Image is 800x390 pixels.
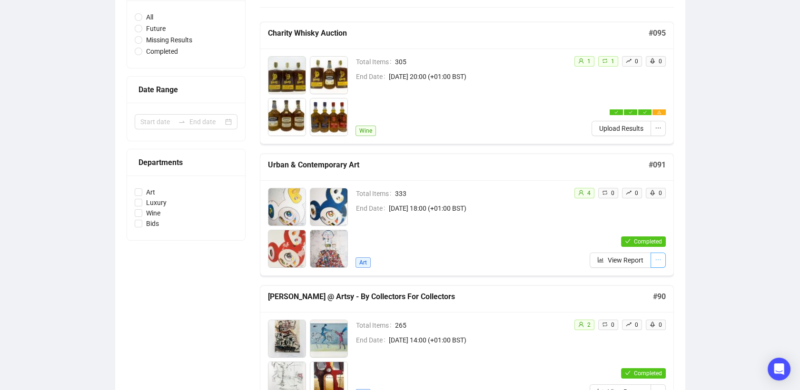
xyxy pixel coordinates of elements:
span: swap-right [178,118,186,126]
img: 2.jpg [310,188,347,225]
span: 265 [395,320,566,331]
span: End Date [356,203,389,214]
span: End Date [356,335,389,345]
span: user [578,322,584,327]
span: Upload Results [599,123,643,134]
input: End date [189,117,223,127]
span: Bids [142,218,163,229]
button: Upload Results [592,121,651,136]
h5: # 90 [653,291,666,302]
span: rocket [650,322,655,327]
span: Art [142,187,159,197]
span: retweet [602,58,608,64]
span: 0 [611,322,614,328]
span: 333 [395,188,566,199]
span: [DATE] 20:00 (+01:00 BST) [389,71,566,82]
span: user [578,190,584,195]
span: rise [626,58,632,64]
span: 1 [587,58,591,65]
img: 2.jpg [310,320,347,357]
span: Wine [142,208,164,218]
span: check [629,110,632,114]
span: ellipsis [655,125,662,131]
span: 1 [611,58,614,65]
span: 0 [635,58,638,65]
h5: # 095 [649,28,666,39]
span: 0 [659,322,662,328]
span: [DATE] 18:00 (+01:00 BST) [389,203,566,214]
a: Urban & Contemporary Art#091Total Items333End Date[DATE] 18:00 (+01:00 BST)Artuser4retweet0rise0r... [260,154,674,276]
span: rise [626,322,632,327]
span: to [178,118,186,126]
img: 4.jpg [310,98,347,136]
span: 0 [635,322,638,328]
input: Start date [140,117,174,127]
span: Completed [634,238,662,245]
img: 1.jpg [268,188,306,225]
span: Total Items [356,57,395,67]
span: check [625,370,631,376]
span: 4 [587,190,591,196]
span: bar-chart [597,256,604,263]
span: [DATE] 14:00 (+01:00 BST) [389,335,566,345]
h5: [PERSON_NAME] @ Artsy - By Collectors For Collectors [268,291,653,302]
span: warning [657,110,661,114]
img: 1.jpg [268,320,306,357]
span: 0 [635,190,638,196]
span: user [578,58,584,64]
div: Departments [138,156,234,168]
span: Future [142,23,169,34]
span: ellipsis [655,256,662,263]
span: 0 [659,58,662,65]
span: Total Items [356,320,395,331]
span: rocket [650,58,655,64]
button: View Report [590,253,651,268]
span: 0 [611,190,614,196]
span: 305 [395,57,566,67]
img: 3.jpg [268,98,306,136]
h5: # 091 [649,159,666,171]
img: 2.jpg [310,57,347,94]
span: check [643,110,647,114]
span: Total Items [356,188,395,199]
span: check [614,110,618,114]
span: All [142,12,157,22]
span: Completed [142,46,182,57]
span: retweet [602,190,608,195]
span: Luxury [142,197,170,208]
span: Wine [356,126,376,136]
span: rise [626,190,632,195]
span: rocket [650,190,655,195]
img: 1.jpg [268,57,306,94]
span: View Report [608,255,643,265]
span: Completed [634,370,662,377]
span: Missing Results [142,35,196,45]
img: 3.jpg [268,230,306,267]
span: retweet [602,322,608,327]
span: Art [356,257,371,268]
a: Charity Whisky Auction#095Total Items305End Date[DATE] 20:00 (+01:00 BST)Wineuser1retweet1rise0ro... [260,22,674,144]
h5: Urban & Contemporary Art [268,159,649,171]
img: 4.jpg [310,230,347,267]
span: End Date [356,71,389,82]
div: Date Range [138,84,234,96]
div: Open Intercom Messenger [768,358,790,380]
span: check [625,238,631,244]
span: 2 [587,322,591,328]
h5: Charity Whisky Auction [268,28,649,39]
span: 0 [659,190,662,196]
